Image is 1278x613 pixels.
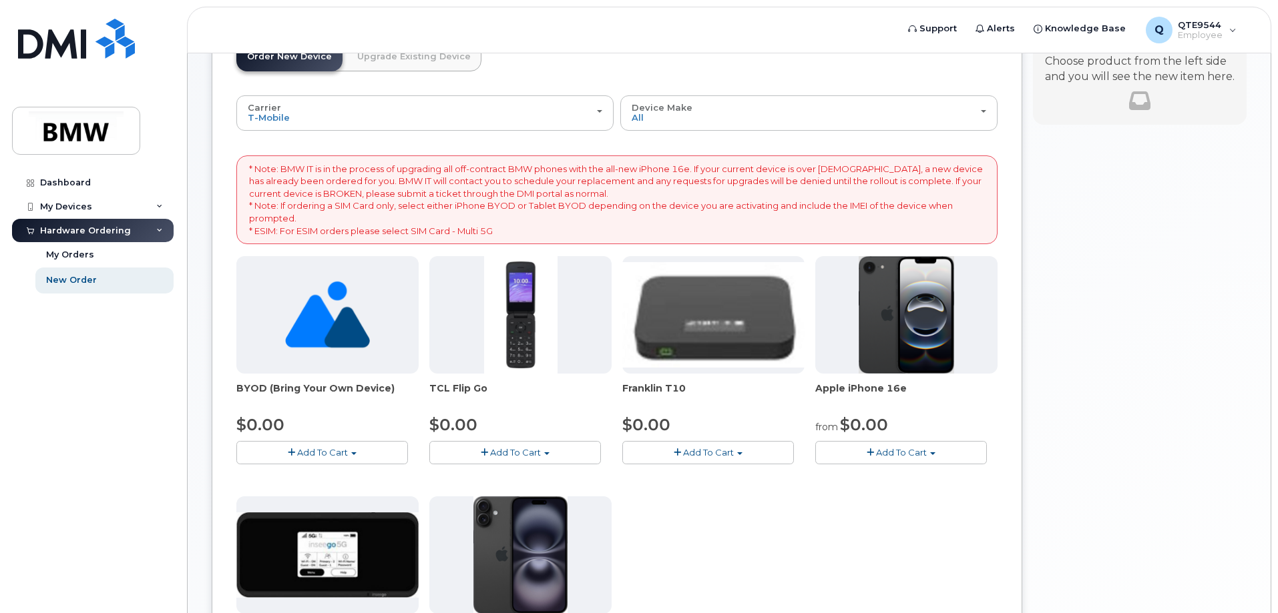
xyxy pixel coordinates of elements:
[899,15,966,42] a: Support
[919,22,957,35] span: Support
[1220,555,1268,603] iframe: Messenger Launcher
[1178,19,1223,30] span: QTE9544
[1178,30,1223,41] span: Employee
[622,382,805,408] div: Franklin T10
[622,415,670,434] span: $0.00
[815,382,998,408] div: Apple iPhone 16e
[1136,17,1246,43] div: QTE9544
[1024,15,1135,42] a: Knowledge Base
[236,382,419,408] div: BYOD (Bring Your Own Device)
[236,415,284,434] span: $0.00
[859,256,955,374] img: iphone16e.png
[622,262,805,368] img: t10.jpg
[632,112,644,123] span: All
[632,102,692,113] span: Device Make
[840,415,888,434] span: $0.00
[347,42,481,71] a: Upgrade Existing Device
[1045,22,1126,35] span: Knowledge Base
[490,447,541,458] span: Add To Cart
[248,112,290,123] span: T-Mobile
[285,256,370,374] img: no_image_found-2caef05468ed5679b831cfe6fc140e25e0c280774317ffc20a367ab7fd17291e.png
[236,512,419,598] img: cut_small_inseego_5G.jpg
[620,95,998,130] button: Device Make All
[484,256,558,374] img: TCL_FLIP_MODE.jpg
[683,447,734,458] span: Add To Cart
[815,421,838,433] small: from
[987,22,1015,35] span: Alerts
[236,441,408,464] button: Add To Cart
[1045,54,1235,85] p: Choose product from the left side and you will see the new item here.
[248,102,281,113] span: Carrier
[249,163,985,237] p: * Note: BMW IT is in the process of upgrading all off-contract BMW phones with the all-new iPhone...
[236,42,343,71] a: Order New Device
[876,447,927,458] span: Add To Cart
[236,95,614,130] button: Carrier T-Mobile
[429,382,612,408] div: TCL Flip Go
[1154,22,1164,38] span: Q
[622,441,794,464] button: Add To Cart
[966,15,1024,42] a: Alerts
[297,447,348,458] span: Add To Cart
[429,441,601,464] button: Add To Cart
[429,415,477,434] span: $0.00
[815,441,987,464] button: Add To Cart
